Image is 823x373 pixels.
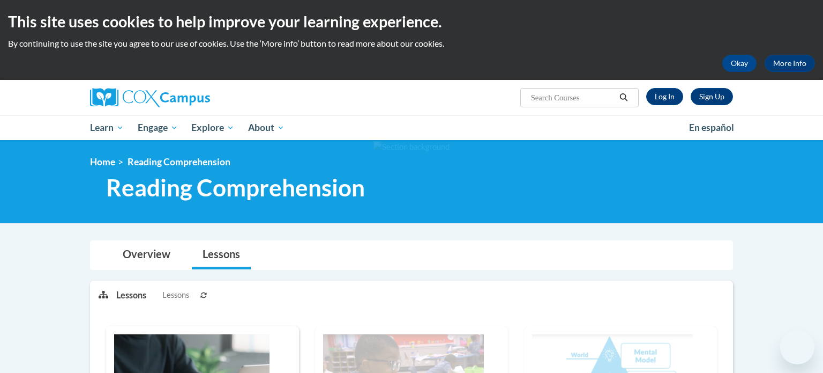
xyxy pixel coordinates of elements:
[83,115,131,140] a: Learn
[191,121,234,134] span: Explore
[373,141,450,153] img: Section background
[682,116,741,139] a: En español
[90,156,115,167] a: Home
[780,330,814,364] iframe: Button to launch messaging window
[128,156,230,167] span: Reading Comprehension
[722,55,757,72] button: Okay
[691,88,733,105] a: Register
[192,241,251,269] a: Lessons
[138,121,178,134] span: Engage
[241,115,291,140] a: About
[90,88,210,107] img: Cox Campus
[8,11,815,32] h2: This site uses cookies to help improve your learning experience.
[530,91,616,104] input: Search Courses
[162,289,189,301] span: Lessons
[765,55,815,72] a: More Info
[106,173,365,202] span: Reading Comprehension
[74,115,749,140] div: Main menu
[689,122,734,133] span: En español
[90,88,294,107] a: Cox Campus
[90,121,124,134] span: Learn
[248,121,285,134] span: About
[131,115,185,140] a: Engage
[616,91,632,104] button: Search
[8,38,815,49] p: By continuing to use the site you agree to our use of cookies. Use the ‘More info’ button to read...
[646,88,683,105] a: Log In
[184,115,241,140] a: Explore
[112,241,181,269] a: Overview
[116,289,146,301] p: Lessons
